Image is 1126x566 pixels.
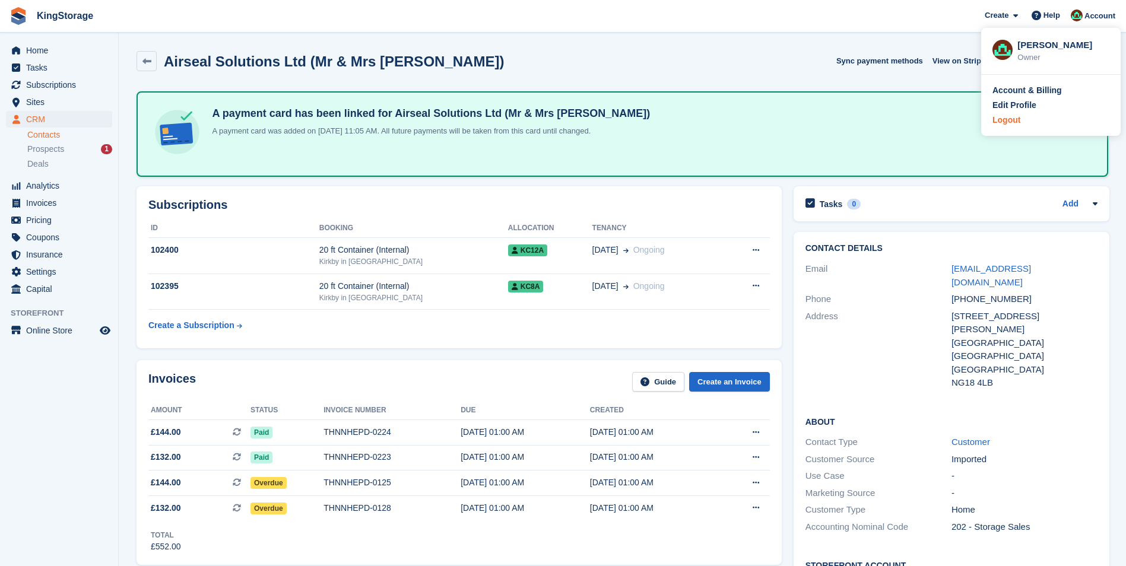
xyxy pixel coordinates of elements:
div: [GEOGRAPHIC_DATA] [951,363,1098,377]
div: NG18 4LB [951,376,1098,390]
h4: A payment card has been linked for Airseal Solutions Ltd (Mr & Mrs [PERSON_NAME]) [207,107,650,120]
div: [DATE] 01:00 AM [461,476,590,489]
span: Help [1043,9,1060,21]
th: Created [590,401,719,420]
h2: Contact Details [805,244,1098,253]
a: menu [6,77,112,93]
h2: About [805,415,1098,427]
div: Logout [992,114,1020,126]
a: menu [6,177,112,194]
div: Edit Profile [992,99,1036,112]
span: Create [985,9,1008,21]
span: Paid [250,427,272,438]
div: THNNHEPD-0125 [323,476,461,489]
th: Tenancy [592,219,725,238]
th: Invoice number [323,401,461,420]
a: Contacts [27,129,112,141]
a: menu [6,263,112,280]
a: Add [1062,198,1079,211]
button: Sync payment methods [836,51,923,71]
span: Ongoing [633,245,665,255]
a: Create a Subscription [148,314,242,336]
div: Use Case [805,469,951,483]
div: THNNHEPD-0223 [323,451,461,463]
a: menu [6,94,112,110]
div: [GEOGRAPHIC_DATA] [951,349,1098,363]
div: Owner [1017,52,1109,63]
div: [PERSON_NAME] [1017,39,1109,49]
a: Logout [992,114,1109,126]
div: Create a Subscription [148,319,234,332]
div: Customer Source [805,453,951,466]
span: [DATE] [592,244,618,256]
div: Contact Type [805,435,951,449]
span: Analytics [26,177,97,194]
span: £132.00 [151,502,181,514]
img: card-linked-ebf98d0992dc2aeb22e95c0e3c79077019eb2392cfd83c6a337811c24bc77127.svg [152,107,202,157]
div: [DATE] 01:00 AM [461,426,590,438]
div: Account & Billing [992,84,1062,97]
div: [PHONE_NUMBER] [951,292,1098,306]
h2: Subscriptions [148,198,770,212]
span: [DATE] [592,280,618,292]
a: menu [6,111,112,128]
p: A payment card was added on [DATE] 11:05 AM. All future payments will be taken from this card unt... [207,125,650,137]
span: Prospects [27,144,64,155]
div: Home [951,503,1098,517]
div: 0 [847,199,861,209]
a: menu [6,322,112,339]
div: 20 ft Container (Internal) [319,244,508,256]
a: View on Stripe [928,51,1000,71]
div: Customer Type [805,503,951,517]
span: Subscriptions [26,77,97,93]
div: [DATE] 01:00 AM [590,451,719,463]
a: menu [6,42,112,59]
div: [DATE] 01:00 AM [590,502,719,514]
span: KC8A [508,281,544,292]
th: Booking [319,219,508,238]
img: John King [992,40,1013,60]
div: Address [805,310,951,390]
h2: Airseal Solutions Ltd (Mr & Mrs [PERSON_NAME]) [164,53,504,69]
span: £144.00 [151,476,181,489]
div: [GEOGRAPHIC_DATA] [951,336,1098,350]
div: 1 [101,144,112,154]
a: Create an Invoice [689,372,770,392]
a: menu [6,195,112,211]
a: menu [6,229,112,246]
a: menu [6,212,112,228]
a: Prospects 1 [27,143,112,155]
a: Edit Profile [992,99,1109,112]
a: menu [6,281,112,297]
div: [DATE] 01:00 AM [590,476,719,489]
span: Storefront [11,307,118,319]
div: Accounting Nominal Code [805,520,951,534]
a: menu [6,246,112,263]
div: - [951,486,1098,500]
div: [DATE] 01:00 AM [461,451,590,463]
h2: Invoices [148,372,196,392]
span: Settings [26,263,97,280]
a: Account & Billing [992,84,1109,97]
div: [STREET_ADDRESS][PERSON_NAME] [951,310,1098,336]
a: Customer [951,437,990,447]
div: 202 - Storage Sales [951,520,1098,534]
span: Invoices [26,195,97,211]
span: View on Stripe [932,55,985,67]
th: Amount [148,401,250,420]
div: THNNHEPD-0224 [323,426,461,438]
div: 20 ft Container (Internal) [319,280,508,292]
span: £144.00 [151,426,181,438]
span: Capital [26,281,97,297]
div: [DATE] 01:00 AM [590,426,719,438]
span: KC12A [508,244,547,256]
a: KingStorage [32,6,98,26]
div: 102400 [148,244,319,256]
span: Overdue [250,503,287,514]
div: 102395 [148,280,319,292]
img: John King [1071,9,1083,21]
span: Ongoing [633,281,665,291]
span: Overdue [250,477,287,489]
span: Deals [27,158,49,170]
a: Deals [27,158,112,170]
